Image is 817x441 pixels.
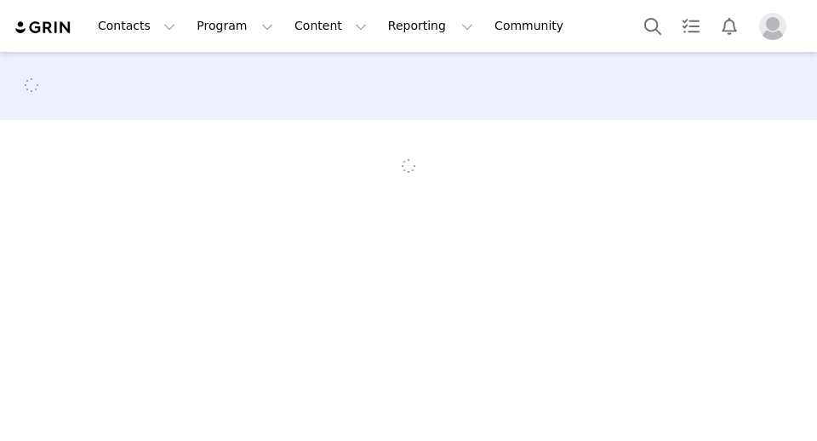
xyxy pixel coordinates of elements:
a: Tasks [672,7,710,45]
img: placeholder-profile.jpg [759,13,786,40]
button: Search [634,7,671,45]
a: Community [484,7,581,45]
button: Content [284,7,377,45]
button: Program [186,7,283,45]
button: Profile [749,13,803,40]
img: grin logo [14,20,73,36]
button: Reporting [378,7,483,45]
button: Notifications [711,7,748,45]
button: Contacts [88,7,186,45]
